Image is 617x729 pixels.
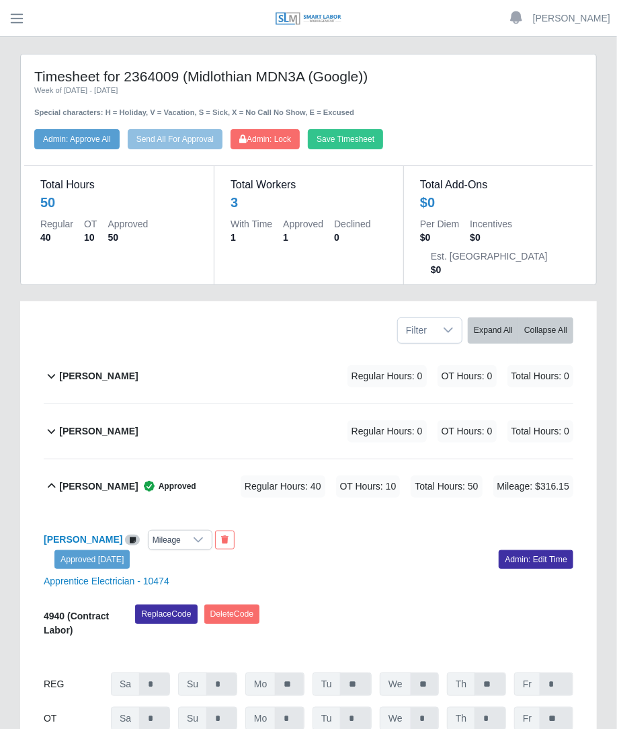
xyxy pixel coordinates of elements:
[44,673,103,696] div: REG
[275,11,342,26] img: SLM Logo
[313,673,341,696] span: Tu
[507,420,573,443] span: Total Hours: 0
[44,611,109,636] b: 4940 (Contract Labor)
[336,475,401,498] span: OT Hours: 10
[420,193,577,212] div: $0
[438,420,497,443] span: OT Hours: 0
[239,135,291,144] span: Admin: Lock
[241,475,325,498] span: Regular Hours: 40
[44,576,169,586] a: Apprentice Electrician - 10474
[231,217,272,231] dt: With Time
[347,420,427,443] span: Regular Hours: 0
[178,673,207,696] span: Su
[135,605,197,623] button: ReplaceCode
[420,217,459,231] dt: Per Diem
[40,177,198,193] dt: Total Hours
[34,85,583,96] div: Week of [DATE] - [DATE]
[507,365,573,387] span: Total Hours: 0
[493,475,573,498] span: Mileage: $316.15
[44,534,122,545] a: [PERSON_NAME]
[40,217,73,231] dt: Regular
[59,479,138,494] b: [PERSON_NAME]
[40,193,198,212] div: 50
[398,318,435,343] span: Filter
[44,459,573,514] button: [PERSON_NAME] Approved Regular Hours: 40 OT Hours: 10 Total Hours: 50 Mileage: $316.15
[518,317,573,344] button: Collapse All
[283,231,323,244] dd: 1
[438,365,497,387] span: OT Hours: 0
[334,231,370,244] dd: 0
[431,263,548,276] dd: $0
[231,231,272,244] dd: 1
[470,231,512,244] dd: $0
[470,217,512,231] dt: Incentives
[420,231,459,244] dd: $0
[111,673,140,696] span: Sa
[44,349,573,404] button: [PERSON_NAME] Regular Hours: 0 OT Hours: 0 Total Hours: 0
[34,68,583,85] h4: Timesheet for 2364009 (Midlothian MDN3A (Google))
[128,129,222,149] button: Send All For Approval
[59,424,138,438] b: [PERSON_NAME]
[431,250,548,263] dt: Est. [GEOGRAPHIC_DATA]
[308,129,383,149] button: Save Timesheet
[84,217,97,231] dt: OT
[125,534,140,545] a: View/Edit Notes
[138,479,196,493] span: Approved
[59,369,138,383] b: [PERSON_NAME]
[334,217,370,231] dt: Declined
[411,475,482,498] span: Total Hours: 50
[283,217,323,231] dt: Approved
[347,365,427,387] span: Regular Hours: 0
[149,531,185,549] div: Mileage
[84,231,97,244] dd: 10
[215,531,235,549] button: End Worker & Remove from the Timesheet
[231,177,387,193] dt: Total Workers
[420,177,577,193] dt: Total Add-Ons
[108,217,148,231] dt: Approved
[34,96,583,118] div: Special characters: H = Holiday, V = Vacation, S = Sick, X = No Call No Show, E = Excused
[468,317,573,344] div: bulk actions
[108,231,148,244] dd: 50
[231,129,300,149] button: Admin: Lock
[34,129,120,149] button: Admin: Approve All
[40,231,73,244] dd: 40
[499,550,573,569] a: Admin: Edit Time
[447,673,475,696] span: Th
[468,317,519,344] button: Expand All
[514,673,540,696] span: Fr
[231,193,387,212] div: 3
[245,673,276,696] span: Mo
[380,673,411,696] span: We
[533,11,610,26] a: [PERSON_NAME]
[44,404,573,459] button: [PERSON_NAME] Regular Hours: 0 OT Hours: 0 Total Hours: 0
[204,605,260,623] button: DeleteCode
[54,550,130,569] a: Approved [DATE]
